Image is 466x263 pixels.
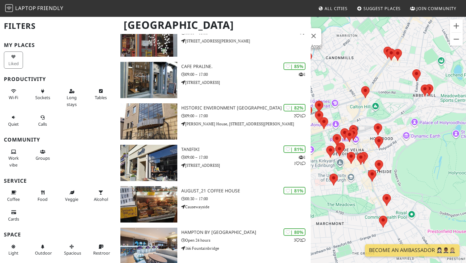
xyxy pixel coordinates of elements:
h3: Historic Environment [GEOGRAPHIC_DATA] [181,105,311,111]
h3: Hampton by [GEOGRAPHIC_DATA] [181,230,311,235]
a: Become an Ambassador 🤵🏻‍♀️🤵🏾‍♂️🤵🏼‍♀️ [365,244,460,257]
a: All Cities [316,3,350,14]
button: Diminuir o zoom [450,33,463,46]
button: Quiet [4,112,23,129]
span: Stable Wi-Fi [9,95,18,100]
button: Alcohol [91,187,110,204]
p: [PERSON_NAME] House, [STREET_ADDRESS][PERSON_NAME] [181,121,311,127]
span: Friendly [37,5,63,12]
p: 09:00 – 17:00 [181,71,311,77]
h1: [GEOGRAPHIC_DATA] [118,16,309,34]
h2: Filters [4,16,113,36]
p: 09:00 – 17:00 [181,154,311,160]
span: Spacious [64,250,81,256]
button: Tables [91,86,110,103]
div: | 85% [283,63,305,70]
div: | 81% [283,187,305,194]
button: Work vibe [4,146,23,170]
p: 08:30 – 17:00 [181,196,311,202]
img: August_21 Coffee House [120,186,177,223]
p: 1 [299,71,305,77]
span: Group tables [36,155,50,161]
button: Aumentar o zoom [450,19,463,32]
button: Sockets [33,86,52,103]
button: Restroom [91,241,110,258]
span: Alcohol [94,196,108,202]
span: Work-friendly tables [95,95,107,100]
span: Suggest Places [363,6,401,11]
span: Natural light [8,250,18,256]
h3: Tanifiki [181,147,311,152]
span: Quiet [8,121,19,127]
a: Historic Environment Scotland | 82% 21 Historic Environment [GEOGRAPHIC_DATA] 09:00 – 17:00 [PERS... [116,103,311,140]
button: Coffee [4,187,23,204]
a: August_21 Coffee House | 81% August_21 Coffee House 08:30 – 17:00 Causewayside [116,186,311,223]
button: Groups [33,146,52,164]
a: Join Community [407,3,459,14]
p: [STREET_ADDRESS] [181,79,311,86]
button: Cards [4,207,23,224]
button: Long stays [62,86,81,109]
div: | 80% [283,228,305,236]
p: 09:00 – 17:00 [181,113,311,119]
button: Veggie [62,187,81,204]
h3: Productivity [4,76,113,82]
button: Light [4,241,23,258]
span: Food [38,196,48,202]
button: Wi-Fi [4,86,23,103]
img: Tanifiki [120,145,177,181]
h3: Community [4,137,113,143]
button: Outdoor [33,241,52,258]
p: Open 24 hours [181,237,311,243]
a: Cafe Praline. | 85% 1 Cafe Praline. 09:00 – 17:00 [STREET_ADDRESS] [116,62,311,98]
span: Video/audio calls [38,121,47,127]
span: Outdoor area [35,250,52,256]
button: Calls [33,112,52,129]
img: Historic Environment Scotland [120,103,177,140]
span: Power sockets [35,95,50,100]
h3: Cafe Praline. [181,64,311,69]
h3: Service [4,178,113,184]
p: [STREET_ADDRESS] [181,162,311,168]
span: Coffee [7,196,20,202]
p: Causewayside [181,204,311,210]
span: Long stays [67,95,77,107]
img: LaptopFriendly [5,4,13,12]
span: Veggie [65,196,78,202]
a: LaptopFriendly LaptopFriendly [5,3,63,14]
a: Suggest Places [354,3,404,14]
button: Spacious [62,241,81,258]
button: Food [33,187,52,204]
p: 3 2 [294,237,305,243]
span: Restroom [93,250,112,256]
p: 2 1 [294,113,305,119]
a: Tanifiki | 81% 111 Tanifiki 09:00 – 17:00 [STREET_ADDRESS] [116,145,311,181]
p: 166 Fountainbridge [181,245,311,251]
span: Laptop [15,5,36,12]
h3: Space [4,232,113,238]
img: Cafe Praline. [120,62,177,98]
span: People working [8,155,19,167]
button: Fechar [306,28,321,44]
div: | 81% [283,145,305,153]
div: | 82% [283,104,305,111]
span: Join Community [416,6,456,11]
p: 1 1 1 [294,154,305,166]
h3: My Places [4,42,113,48]
span: All Cities [325,6,348,11]
h3: August_21 Coffee House [181,188,311,194]
span: Credit cards [8,216,19,222]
